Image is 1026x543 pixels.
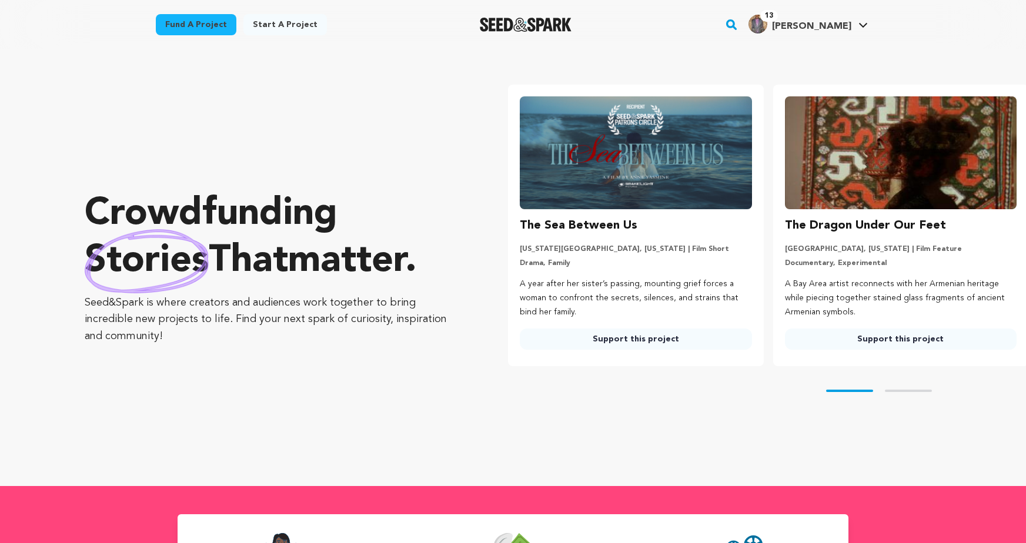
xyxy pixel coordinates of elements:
[520,216,637,235] h3: The Sea Between Us
[748,15,767,33] img: IMG_9823.jpg
[785,244,1017,254] p: [GEOGRAPHIC_DATA], [US_STATE] | Film Feature
[243,14,327,35] a: Start a project
[520,96,751,209] img: The Sea Between Us image
[760,10,778,22] span: 13
[785,277,1017,319] p: A Bay Area artist reconnects with her Armenian heritage while piecing together stained glass frag...
[746,12,870,33] a: Jamie N.'s Profile
[288,243,405,280] span: matter
[85,294,461,345] p: Seed&Spark is where creators and audiences work together to bring incredible new projects to life...
[85,229,209,293] img: hand sketched image
[520,244,751,254] p: [US_STATE][GEOGRAPHIC_DATA], [US_STATE] | Film Short
[480,18,572,32] a: Seed&Spark Homepage
[785,259,1017,268] p: Documentary, Experimental
[520,329,751,350] a: Support this project
[748,15,851,33] div: Jamie N.'s Profile
[785,96,1017,209] img: The Dragon Under Our Feet image
[785,329,1017,350] a: Support this project
[785,216,946,235] h3: The Dragon Under Our Feet
[746,12,870,37] span: Jamie N.'s Profile
[772,22,851,31] span: [PERSON_NAME]
[85,191,461,285] p: Crowdfunding that .
[156,14,236,35] a: Fund a project
[480,18,572,32] img: Seed&Spark Logo Dark Mode
[520,259,751,268] p: Drama, Family
[520,277,751,319] p: A year after her sister’s passing, mounting grief forces a woman to confront the secrets, silence...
